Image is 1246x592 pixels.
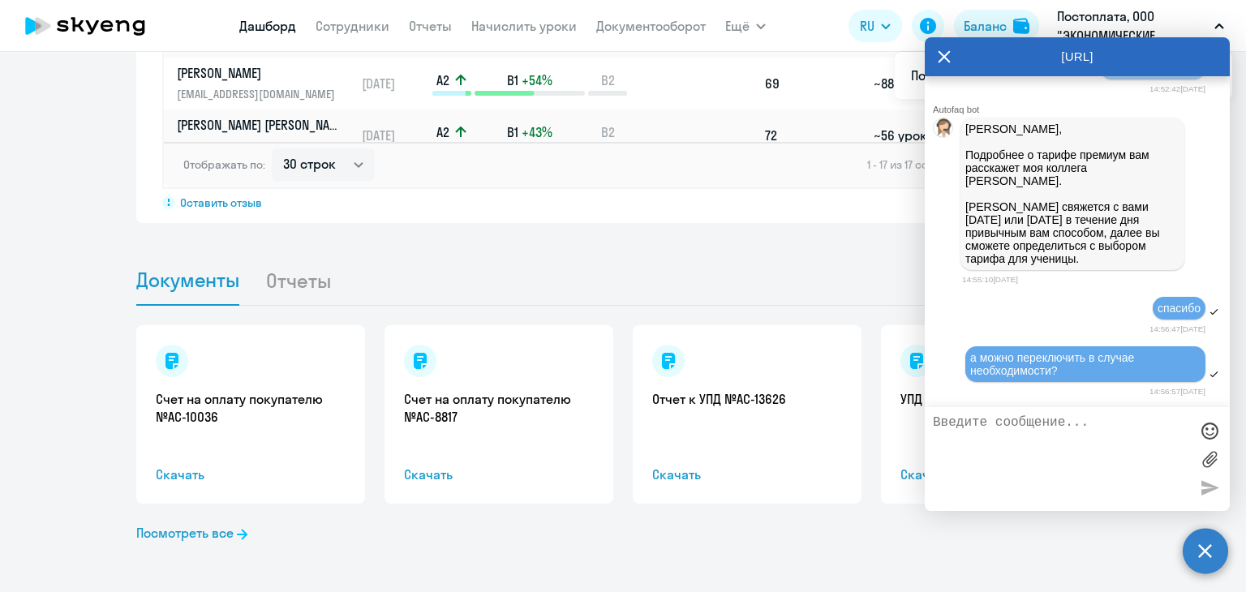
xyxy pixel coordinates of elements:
td: 72 [758,109,867,161]
a: УПД №AC-13626 [900,390,1090,408]
span: +43% [522,123,552,141]
span: +54% [522,71,552,89]
span: RU [860,16,874,36]
a: Начислить уроки [471,18,577,34]
td: ~88 уроков [867,58,965,109]
a: Дашборд [239,18,296,34]
p: [PERSON_NAME] [177,64,344,82]
span: Оставить отзыв [180,195,262,210]
time: 14:56:57[DATE] [1149,387,1205,396]
span: B2 [601,71,615,89]
ul: Tabs [136,255,1110,306]
time: 14:52:42[DATE] [1149,84,1205,93]
td: [DATE] [355,58,431,109]
button: Балансbalance [954,10,1039,42]
p: [EMAIL_ADDRESS][DOMAIN_NAME] [177,137,344,155]
a: Посмотреть все [136,523,247,543]
div: Баланс [964,16,1007,36]
label: Лимит 10 файлов [1197,447,1222,471]
span: Документы [136,268,239,292]
p: Постоплата, ООО "ЭКОНОМИЧЕСКИЕ ЭЛЕКТРОРЕШЕНИЯ" [1057,6,1208,45]
span: Скачать [404,465,594,484]
span: спасибо [1158,302,1201,315]
span: Скачать [652,465,842,484]
span: B2 [601,123,615,141]
a: [PERSON_NAME] [PERSON_NAME][EMAIL_ADDRESS][DOMAIN_NAME] [177,116,354,155]
span: а можно переключить в случае необходимости? [970,351,1137,377]
time: 14:55:10[DATE] [962,275,1018,284]
p: [PERSON_NAME], Подробнее о тарифе премиум вам расскажет моя коллега [PERSON_NAME]. [PERSON_NAME] ... [965,122,1179,265]
span: 1 - 17 из 17 сотрудников [867,157,985,172]
span: B1 [507,71,518,89]
span: Отображать по: [183,157,265,172]
img: balance [1013,18,1029,34]
button: Постоплата, ООО "ЭКОНОМИЧЕСКИЕ ЭЛЕКТРОРЕШЕНИЯ" [1049,6,1232,45]
time: 14:56:47[DATE] [1149,324,1205,333]
div: Autofaq bot [933,105,1230,114]
a: Счет на оплату покупателю №AC-8817 [404,390,594,426]
td: 69 [758,58,867,109]
button: Ещё [725,10,766,42]
span: Скачать [900,465,1090,484]
span: Ещё [725,16,750,36]
span: A2 [436,71,449,89]
p: [PERSON_NAME] [PERSON_NAME] [177,116,344,134]
a: Отчеты [409,18,452,34]
a: [PERSON_NAME][EMAIL_ADDRESS][DOMAIN_NAME] [177,64,354,103]
td: ~56 уроков [867,109,965,161]
a: Сотрудники [316,18,389,34]
ul: Ещё [895,52,1232,99]
span: B1 [507,123,518,141]
span: A2 [436,123,449,141]
button: RU [849,10,902,42]
a: Счет на оплату покупателю №AC-10036 [156,390,346,426]
td: [DATE] [355,109,431,161]
span: Скачать [156,465,346,484]
p: [EMAIL_ADDRESS][DOMAIN_NAME] [177,85,344,103]
a: Отчет к УПД №AC-13626 [652,390,842,408]
a: Документооборот [596,18,706,34]
img: bot avatar [934,118,954,142]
